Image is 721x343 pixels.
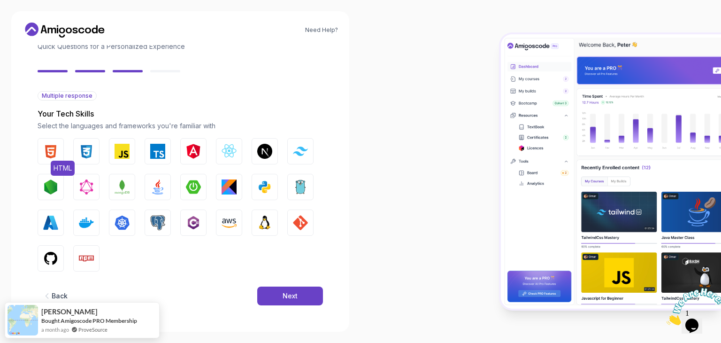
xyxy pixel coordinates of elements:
[73,174,100,200] button: GraphQL
[61,317,137,324] a: Amigoscode PRO Membership
[43,144,58,159] img: HTML
[8,305,38,335] img: provesource social proof notification image
[73,245,100,272] button: Npm
[51,161,75,176] span: HTML
[41,308,98,316] span: [PERSON_NAME]
[38,174,64,200] button: Node.js
[43,179,58,195] img: Node.js
[79,179,94,195] img: GraphQL
[115,215,130,230] img: Kubernetes
[150,179,165,195] img: Java
[23,23,107,38] a: Home link
[43,215,58,230] img: Azure
[109,174,135,200] button: MongoDB
[257,179,272,195] img: Python
[222,215,237,230] img: AWS
[293,215,308,230] img: GIT
[180,138,207,164] button: Angular
[115,144,130,159] img: JavaScript
[287,138,314,164] button: Tailwind CSS
[252,174,278,200] button: Python
[52,291,68,301] div: Back
[257,215,272,230] img: Linux
[41,317,60,324] span: Bought
[41,326,69,334] span: a month ago
[186,215,201,230] img: C#
[38,108,323,119] p: Your Tech Skills
[257,144,272,159] img: Next.js
[78,326,107,334] a: ProveSource
[42,92,92,100] span: Multiple response
[150,144,165,159] img: TypeScript
[501,34,721,309] img: Amigoscode Dashboard
[293,179,308,195] img: Go
[38,210,64,236] button: Azure
[186,179,201,195] img: Spring Boot
[222,179,237,195] img: Kotlin
[216,138,242,164] button: React.js
[145,174,171,200] button: Java
[216,210,242,236] button: AWS
[4,4,62,41] img: Chat attention grabber
[38,138,64,164] button: HTMLHTML
[115,179,130,195] img: MongoDB
[216,174,242,200] button: Kotlin
[145,210,171,236] button: PostgreSQL
[180,174,207,200] button: Spring Boot
[38,121,323,131] p: Select the languages and frameworks you're familiar with
[252,138,278,164] button: Next.js
[109,210,135,236] button: Kubernetes
[38,245,64,272] button: GitHub
[4,4,8,12] span: 1
[73,138,100,164] button: CSS
[109,138,135,164] button: JavaScript
[73,210,100,236] button: Docker
[663,284,721,329] iframe: chat widget
[79,251,94,266] img: Npm
[38,287,72,305] button: Back
[222,144,237,159] img: React.js
[145,138,171,164] button: TypeScript
[283,291,298,301] div: Next
[287,174,314,200] button: Go
[305,26,338,34] a: Need Help?
[38,42,323,51] p: Quick Questions for a Personalized Experience
[150,215,165,230] img: PostgreSQL
[252,210,278,236] button: Linux
[43,251,58,266] img: GitHub
[186,144,201,159] img: Angular
[287,210,314,236] button: GIT
[180,210,207,236] button: C#
[79,144,94,159] img: CSS
[79,215,94,230] img: Docker
[257,287,323,305] button: Next
[293,147,308,156] img: Tailwind CSS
